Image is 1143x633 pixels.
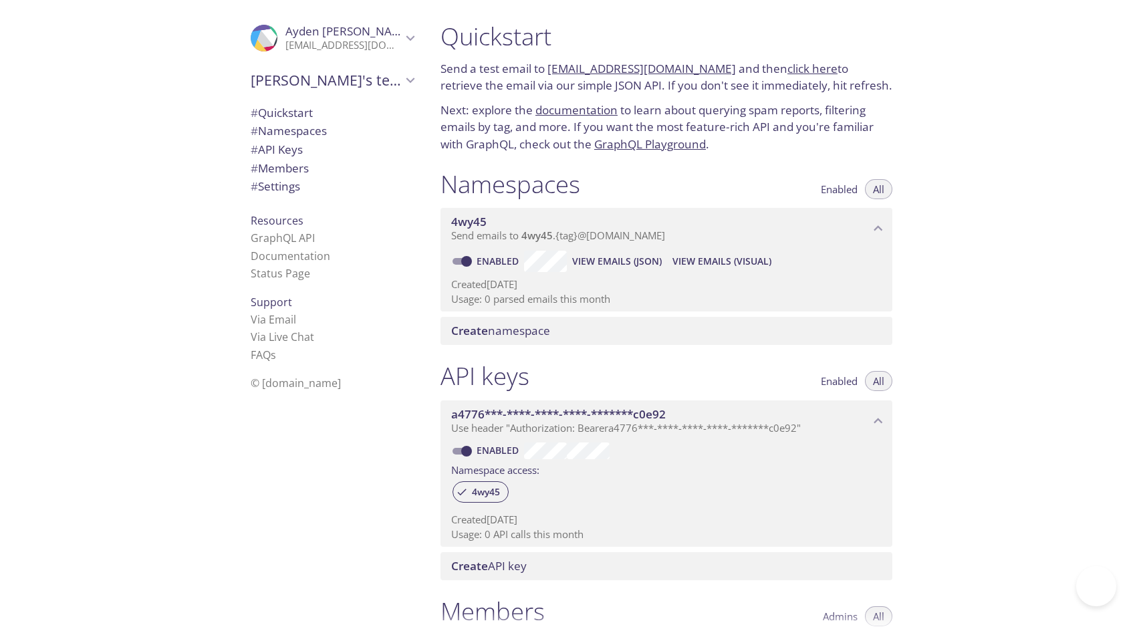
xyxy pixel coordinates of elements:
[251,142,303,157] span: API Keys
[865,606,892,626] button: All
[240,159,424,178] div: Members
[240,63,424,98] div: Ayden's team
[594,136,706,152] a: GraphQL Playground
[251,348,276,362] a: FAQ
[251,231,315,245] a: GraphQL API
[251,213,303,228] span: Resources
[271,348,276,362] span: s
[451,513,882,527] p: Created [DATE]
[251,295,292,309] span: Support
[240,16,424,60] div: Ayden Murphy
[240,140,424,159] div: API Keys
[451,459,539,479] label: Namespace access:
[251,160,309,176] span: Members
[440,317,892,345] div: Create namespace
[440,208,892,249] div: 4wy45 namespace
[251,71,402,90] span: [PERSON_NAME]'s team
[251,142,258,157] span: #
[251,312,296,327] a: Via Email
[451,277,882,291] p: Created [DATE]
[285,23,412,39] span: Ayden [PERSON_NAME]
[251,330,314,344] a: Via Live Chat
[865,371,892,391] button: All
[451,229,665,242] span: Send emails to . {tag} @[DOMAIN_NAME]
[440,21,892,51] h1: Quickstart
[440,596,545,626] h1: Members
[451,292,882,306] p: Usage: 0 parsed emails this month
[451,214,487,229] span: 4wy45
[240,177,424,196] div: Team Settings
[251,178,300,194] span: Settings
[667,251,777,272] button: View Emails (Visual)
[251,105,313,120] span: Quickstart
[451,527,882,541] p: Usage: 0 API calls this month
[451,558,527,574] span: API key
[251,123,327,138] span: Namespaces
[251,160,258,176] span: #
[475,444,524,457] a: Enabled
[813,179,866,199] button: Enabled
[251,123,258,138] span: #
[440,60,892,94] p: Send a test email to and then to retrieve the email via our simple JSON API. If you don't see it ...
[251,266,310,281] a: Status Page
[440,169,580,199] h1: Namespaces
[567,251,667,272] button: View Emails (JSON)
[453,481,509,503] div: 4wy45
[440,102,892,153] p: Next: explore the to learn about querying spam reports, filtering emails by tag, and more. If you...
[547,61,736,76] a: [EMAIL_ADDRESS][DOMAIN_NAME]
[787,61,838,76] a: click here
[240,122,424,140] div: Namespaces
[865,179,892,199] button: All
[251,376,341,390] span: © [DOMAIN_NAME]
[1076,566,1116,606] iframe: Help Scout Beacon - Open
[521,229,553,242] span: 4wy45
[440,552,892,580] div: Create API Key
[815,606,866,626] button: Admins
[251,178,258,194] span: #
[240,104,424,122] div: Quickstart
[285,39,402,52] p: [EMAIL_ADDRESS][DOMAIN_NAME]
[451,323,550,338] span: namespace
[813,371,866,391] button: Enabled
[451,323,488,338] span: Create
[672,253,771,269] span: View Emails (Visual)
[451,558,488,574] span: Create
[251,105,258,120] span: #
[535,102,618,118] a: documentation
[440,361,529,391] h1: API keys
[475,255,524,267] a: Enabled
[572,253,662,269] span: View Emails (JSON)
[464,486,508,498] span: 4wy45
[251,249,330,263] a: Documentation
